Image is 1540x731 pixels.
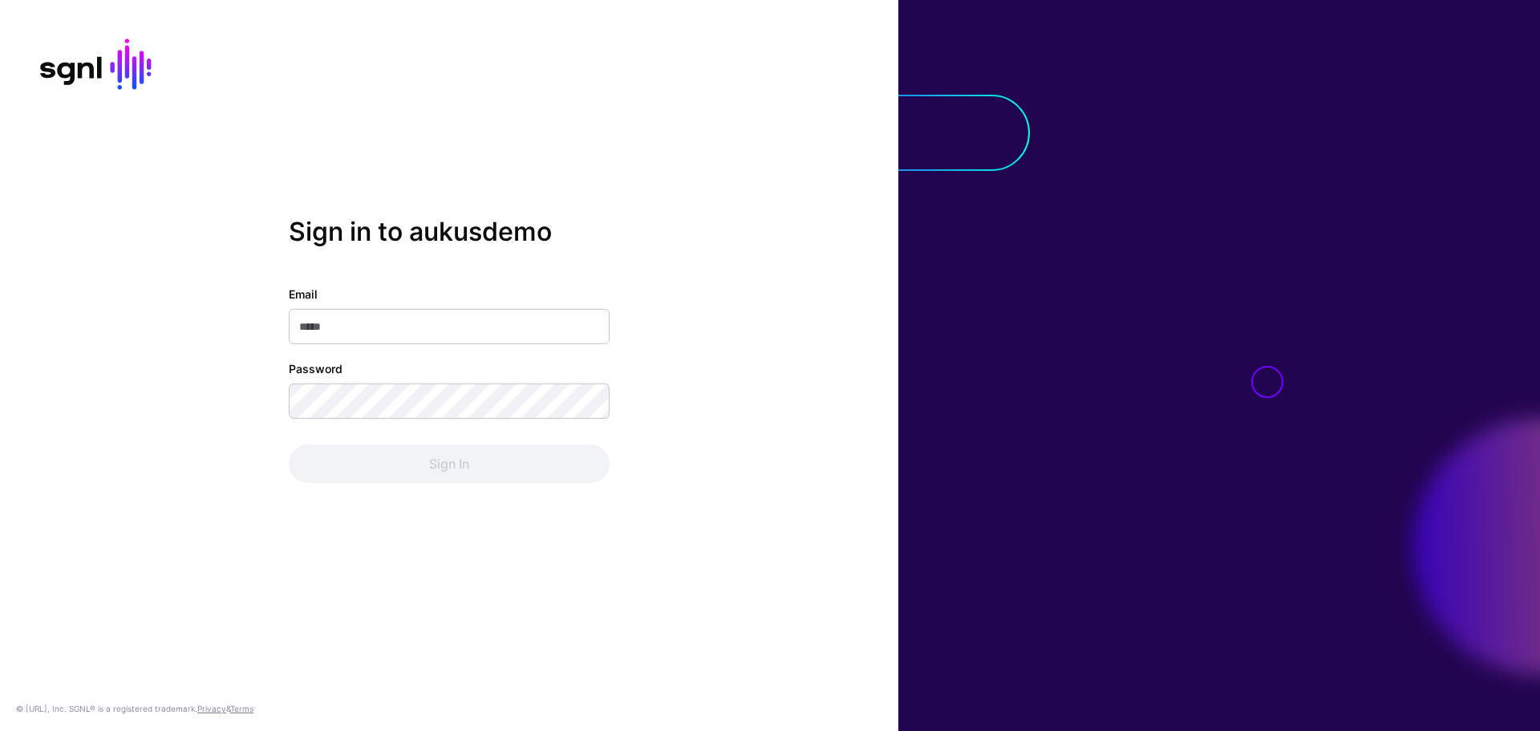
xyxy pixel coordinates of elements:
[289,360,342,377] label: Password
[16,702,253,715] div: © [URL], Inc. SGNL® is a registered trademark. &
[289,286,318,303] label: Email
[289,216,610,246] h2: Sign in to aukusdemo
[197,704,226,713] a: Privacy
[230,704,253,713] a: Terms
